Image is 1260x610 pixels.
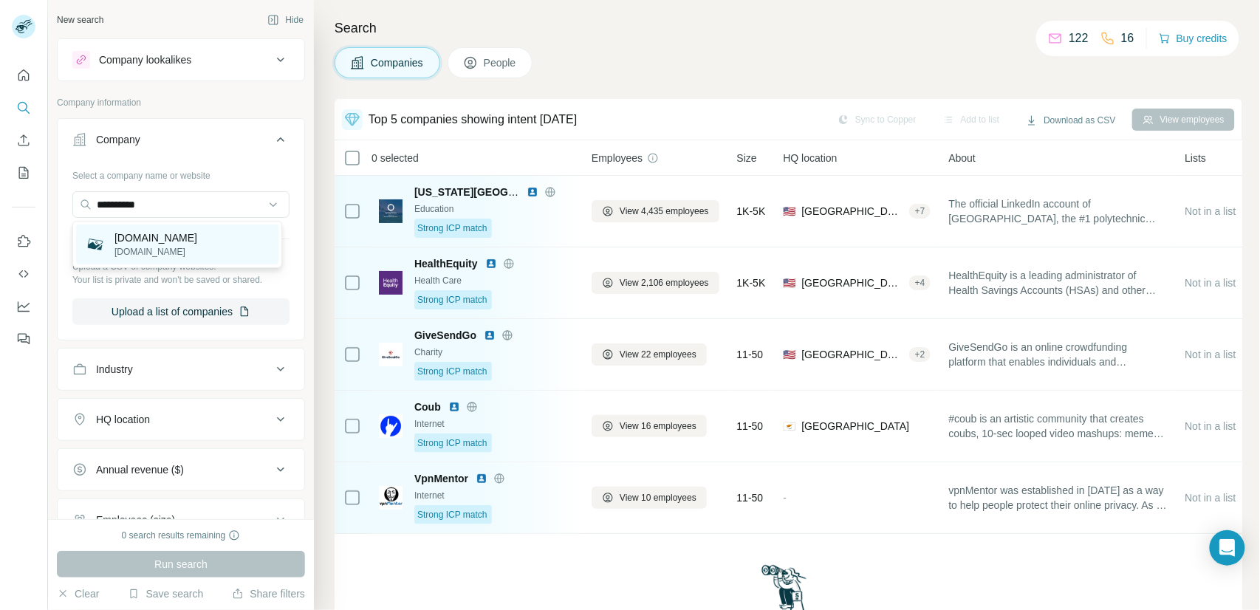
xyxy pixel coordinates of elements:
span: About [948,151,976,165]
span: View 10 employees [620,491,696,504]
button: Use Surfe API [12,261,35,287]
span: View 16 employees [620,419,696,433]
span: HealthEquity is a leading administrator of Health Savings Accounts (HSAs) and other consumer-dire... [948,268,1167,298]
span: Coub [414,400,441,414]
button: Upload a list of companies [72,298,290,325]
span: 11-50 [737,419,764,433]
p: [DOMAIN_NAME] [114,245,197,258]
div: Internet [414,489,574,502]
h4: Search [335,18,1242,38]
img: LinkedIn logo [484,329,496,341]
div: Open Intercom Messenger [1210,530,1245,566]
span: VpnMentor [414,471,468,486]
div: Employees (size) [96,513,175,527]
div: HQ location [96,412,150,427]
img: LinkedIn logo [527,186,538,198]
span: Strong ICP match [417,436,487,450]
span: [GEOGRAPHIC_DATA], [US_STATE] [801,347,903,362]
span: Not in a list [1185,205,1236,217]
button: View 22 employees [592,343,707,366]
span: View 22 employees [620,348,696,361]
span: 0 selected [372,151,419,165]
span: 🇺🇸 [783,347,795,362]
span: GiveSendGo is an online crowdfunding platform that enables individuals and organizations to raise... [948,340,1167,369]
div: + 4 [909,276,931,289]
img: LinkedIn logo [448,401,460,413]
span: HQ location [783,151,837,165]
span: Not in a list [1185,492,1236,504]
span: Companies [371,55,425,70]
span: Strong ICP match [417,365,487,378]
span: People [484,55,518,70]
div: Select a company name or website [72,163,290,182]
button: Buy credits [1159,28,1228,49]
button: Share filters [232,586,305,601]
button: Hide [257,9,314,31]
span: 1K-5K [737,275,766,290]
div: + 2 [909,348,931,361]
button: Company [58,122,304,163]
div: 0 search results remaining [122,529,241,542]
span: [GEOGRAPHIC_DATA] [801,419,909,433]
span: Not in a list [1185,349,1236,360]
button: Company lookalikes [58,42,304,78]
span: [GEOGRAPHIC_DATA], [US_STATE] [801,275,903,290]
div: Health Care [414,274,574,287]
img: LinkedIn logo [485,258,497,270]
span: 1K-5K [737,204,766,219]
div: Company [96,132,140,147]
span: Not in a list [1185,420,1236,432]
div: + 7 [909,205,931,218]
div: Annual revenue ($) [96,462,184,477]
span: 🇨🇾 [783,419,795,433]
span: vpnMentor was established in [DATE] as a way to help people protect their online privacy. As a le... [948,483,1167,513]
div: Charity [414,346,574,359]
button: Dashboard [12,293,35,320]
div: Top 5 companies showing intent [DATE] [369,111,578,128]
span: #coub is an artistic community that creates coubs, 10-sec looped video mashups: memes, modern art... [948,411,1167,441]
span: 🇺🇸 [783,204,795,219]
span: Strong ICP match [417,293,487,306]
span: View 4,435 employees [620,205,709,218]
span: [GEOGRAPHIC_DATA], [US_STATE] [801,204,903,219]
button: HQ location [58,402,304,437]
button: Search [12,95,35,121]
button: Annual revenue ($) [58,452,304,487]
img: Logo of Coub [379,414,403,438]
button: Use Surfe on LinkedIn [12,228,35,255]
span: Size [737,151,757,165]
span: 🇺🇸 [783,275,795,290]
div: Company lookalikes [99,52,191,67]
button: Feedback [12,326,35,352]
span: GiveSendGo [414,328,476,343]
button: View 16 employees [592,415,707,437]
p: 122 [1069,30,1089,47]
span: Lists [1185,151,1206,165]
button: Quick start [12,62,35,89]
div: New search [57,13,103,27]
img: LinkedIn logo [476,473,487,484]
img: Logo of GiveSendGo [379,343,403,366]
span: 11-50 [737,347,764,362]
img: Logo of California State Polytechnic University, Pomona [379,199,403,223]
span: Not in a list [1185,277,1236,289]
button: Download as CSV [1016,109,1126,131]
span: Strong ICP match [417,222,487,235]
span: Employees [592,151,643,165]
img: Logo of VpnMentor [379,486,403,510]
span: 11-50 [737,490,764,505]
p: Your list is private and won't be saved or shared. [72,273,290,287]
img: aws.amazon [85,234,106,255]
button: My lists [12,160,35,186]
span: View 2,106 employees [620,276,709,289]
button: Enrich CSV [12,127,35,154]
button: Industry [58,352,304,387]
span: The official LinkedIn account of [GEOGRAPHIC_DATA], the #1 polytechnic university for diversity a... [948,196,1167,226]
img: Logo of HealthEquity [379,271,403,295]
span: - [783,492,787,504]
div: Industry [96,362,133,377]
p: Company information [57,96,305,109]
button: View 2,106 employees [592,272,719,294]
span: [US_STATE][GEOGRAPHIC_DATA], [GEOGRAPHIC_DATA] [414,186,700,198]
button: Employees (size) [58,502,304,538]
